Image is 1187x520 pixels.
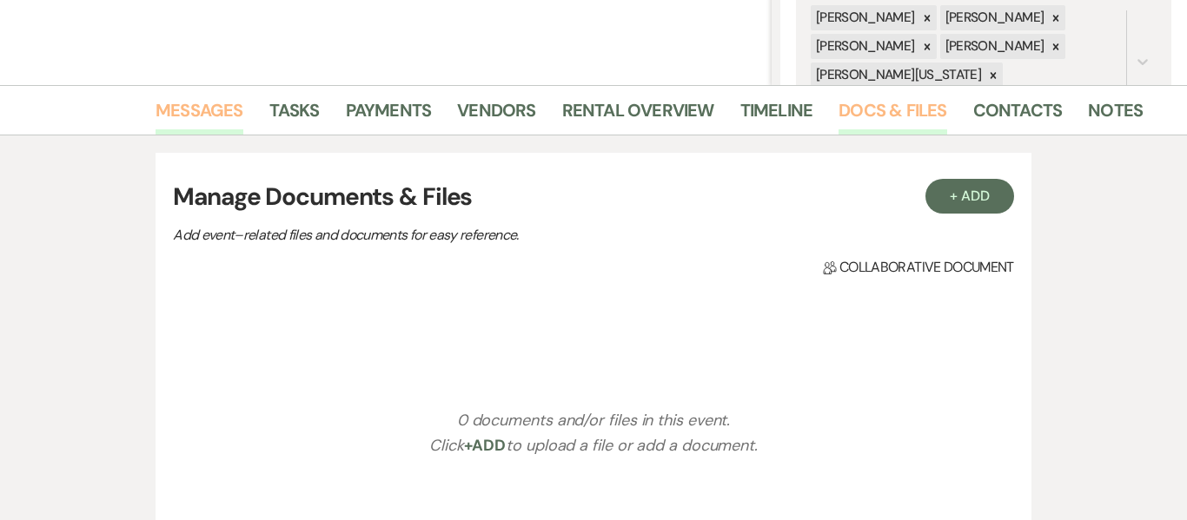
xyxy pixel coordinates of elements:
[925,179,1014,214] button: + Add
[811,5,918,30] div: [PERSON_NAME]
[811,34,918,59] div: [PERSON_NAME]
[173,224,781,247] p: Add event–related files and documents for easy reference.
[464,435,507,456] span: +Add
[1088,96,1143,135] a: Notes
[740,96,813,135] a: Timeline
[823,257,1014,278] span: Collaborative document
[839,96,946,135] a: Docs & Files
[457,96,535,135] a: Vendors
[429,433,758,458] p: Click to upload a file or add a document.
[973,96,1063,135] a: Contacts
[811,63,984,88] div: [PERSON_NAME][US_STATE]
[457,408,731,433] p: 0 documents and/or files in this event.
[562,96,714,135] a: Rental Overview
[346,96,432,135] a: Payments
[173,179,1014,215] h3: Manage Documents & Files
[156,96,243,135] a: Messages
[269,96,320,135] a: Tasks
[940,34,1047,59] div: [PERSON_NAME]
[940,5,1047,30] div: [PERSON_NAME]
